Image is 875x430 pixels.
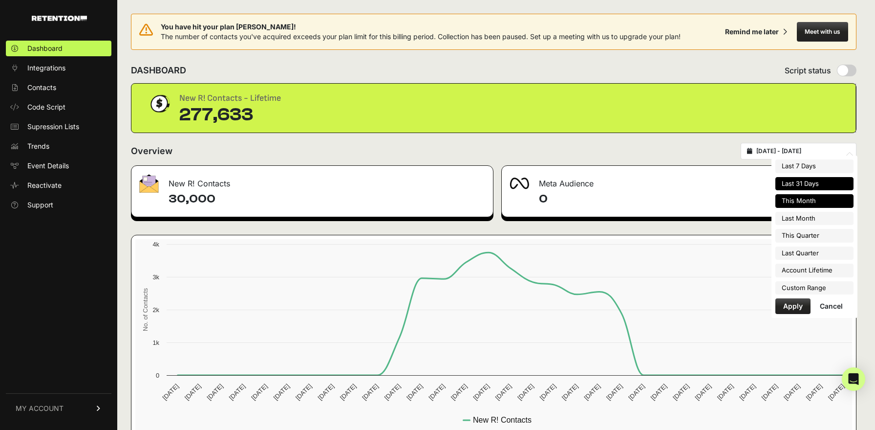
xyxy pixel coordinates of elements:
[27,102,65,112] span: Code Script
[272,383,291,402] text: [DATE]
[156,372,159,379] text: 0
[471,383,491,402] text: [DATE]
[775,298,811,314] button: Apply
[775,247,854,260] li: Last Quarter
[152,306,159,314] text: 2k
[152,273,159,281] text: 3k
[6,119,111,135] a: Supression Lists
[161,22,681,32] span: You have hit your plan [PERSON_NAME]!
[27,181,62,190] span: Reactivate
[6,41,111,56] a: Dashboard
[6,60,111,76] a: Integrations
[671,383,690,402] text: [DATE]
[316,383,335,402] text: [DATE]
[539,191,849,207] h4: 0
[27,122,79,132] span: Supression Lists
[510,178,529,189] img: fa-meta-2f981b61bb99beabf952f7030308934f19ce035c18b003e963880cc3fabeebb7.png
[449,383,469,402] text: [DATE]
[294,383,313,402] text: [DATE]
[169,191,485,207] h4: 30,000
[775,159,854,173] li: Last 7 Days
[27,200,53,210] span: Support
[405,383,424,402] text: [DATE]
[538,383,557,402] text: [DATE]
[27,83,56,92] span: Contacts
[775,194,854,208] li: This Month
[139,174,159,193] img: fa-envelope-19ae18322b30453b285274b1b8af3d052b27d846a4fbe8435d1a52b978f639a2.png
[147,91,171,116] img: dollar-coin-05c43ed7efb7bc0c12610022525b4bbbb207c7efeef5aecc26f025e68dcafac9.png
[502,166,856,195] div: Meta Audience
[827,383,846,402] text: [DATE]
[6,80,111,95] a: Contacts
[131,166,493,195] div: New R! Contacts
[183,383,202,402] text: [DATE]
[27,63,65,73] span: Integrations
[842,367,865,391] div: Open Intercom Messenger
[27,161,69,171] span: Event Details
[721,23,791,41] button: Remind me later
[725,27,779,37] div: Remind me later
[152,241,159,248] text: 4k
[152,339,159,346] text: 1k
[32,16,87,21] img: Retention.com
[16,404,64,413] span: MY ACCOUNT
[494,383,513,402] text: [DATE]
[797,22,848,42] button: Meet with us
[805,383,824,402] text: [DATE]
[6,178,111,193] a: Reactivate
[131,144,172,158] h2: Overview
[205,383,224,402] text: [DATE]
[27,141,49,151] span: Trends
[339,383,358,402] text: [DATE]
[775,177,854,191] li: Last 31 Days
[361,383,380,402] text: [DATE]
[812,298,851,314] button: Cancel
[6,158,111,174] a: Event Details
[716,383,735,402] text: [DATE]
[6,197,111,213] a: Support
[6,138,111,154] a: Trends
[383,383,402,402] text: [DATE]
[161,32,681,41] span: The number of contacts you've acquired exceeds your plan limit for this billing period. Collectio...
[250,383,269,402] text: [DATE]
[775,264,854,277] li: Account Lifetime
[627,383,646,402] text: [DATE]
[131,64,186,77] h2: DASHBOARD
[775,229,854,243] li: This Quarter
[583,383,602,402] text: [DATE]
[179,91,281,105] div: New R! Contacts - Lifetime
[179,105,281,125] div: 277,633
[6,99,111,115] a: Code Script
[6,393,111,423] a: MY ACCOUNT
[775,281,854,295] li: Custom Range
[775,212,854,226] li: Last Month
[694,383,713,402] text: [DATE]
[782,383,801,402] text: [DATE]
[785,65,831,76] span: Script status
[228,383,247,402] text: [DATE]
[427,383,447,402] text: [DATE]
[27,44,63,53] span: Dashboard
[738,383,757,402] text: [DATE]
[516,383,535,402] text: [DATE]
[649,383,668,402] text: [DATE]
[605,383,624,402] text: [DATE]
[473,416,532,424] text: New R! Contacts
[161,383,180,402] text: [DATE]
[560,383,579,402] text: [DATE]
[760,383,779,402] text: [DATE]
[142,288,149,331] text: No. of Contacts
